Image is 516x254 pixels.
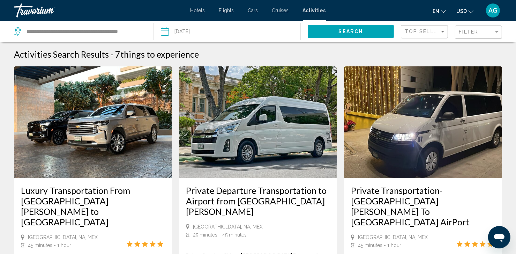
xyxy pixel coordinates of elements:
span: Filter [459,29,479,35]
img: 03.jpg [14,66,172,178]
h1: Activities Search Results [14,49,109,59]
span: - [111,49,113,59]
a: Luxury Transportation From [GEOGRAPHIC_DATA][PERSON_NAME] to [GEOGRAPHIC_DATA] [21,185,165,227]
a: Cruises [272,8,289,13]
span: USD [456,8,467,14]
a: Travorium [14,3,184,17]
h2: 7 [115,49,199,59]
a: Private Departure Transportation to Airport from [GEOGRAPHIC_DATA][PERSON_NAME] [186,185,330,217]
button: Change language [433,6,446,16]
a: Private Transportation-[GEOGRAPHIC_DATA][PERSON_NAME] To [GEOGRAPHIC_DATA] AirPort [351,185,495,227]
a: Cars [248,8,258,13]
span: things to experience [120,49,199,59]
mat-select: Sort by [405,29,446,35]
span: 45 minutes - 1 hour [358,242,401,248]
button: Filter [455,25,502,39]
a: Flights [219,8,234,13]
a: Hotels [190,8,205,13]
img: 35.jpg [179,66,337,178]
img: 88.jpg [344,66,502,178]
a: Activities [303,8,326,13]
span: [GEOGRAPHIC_DATA], NA, MEX [28,234,98,240]
span: [GEOGRAPHIC_DATA], NA, MEX [193,224,263,230]
span: AG [488,7,498,14]
button: Date: Aug 13, 2025 [161,21,300,42]
span: Search [339,29,363,35]
button: Change currency [456,6,473,16]
button: User Menu [484,3,502,18]
span: en [433,8,439,14]
span: 25 minutes - 45 minutes [193,232,247,238]
button: Search [308,25,394,38]
span: [GEOGRAPHIC_DATA], NA, MEX [358,234,428,240]
span: Top Sellers [405,29,445,34]
span: 45 minutes - 1 hour [28,242,71,248]
iframe: Button to launch messaging window [488,226,510,248]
